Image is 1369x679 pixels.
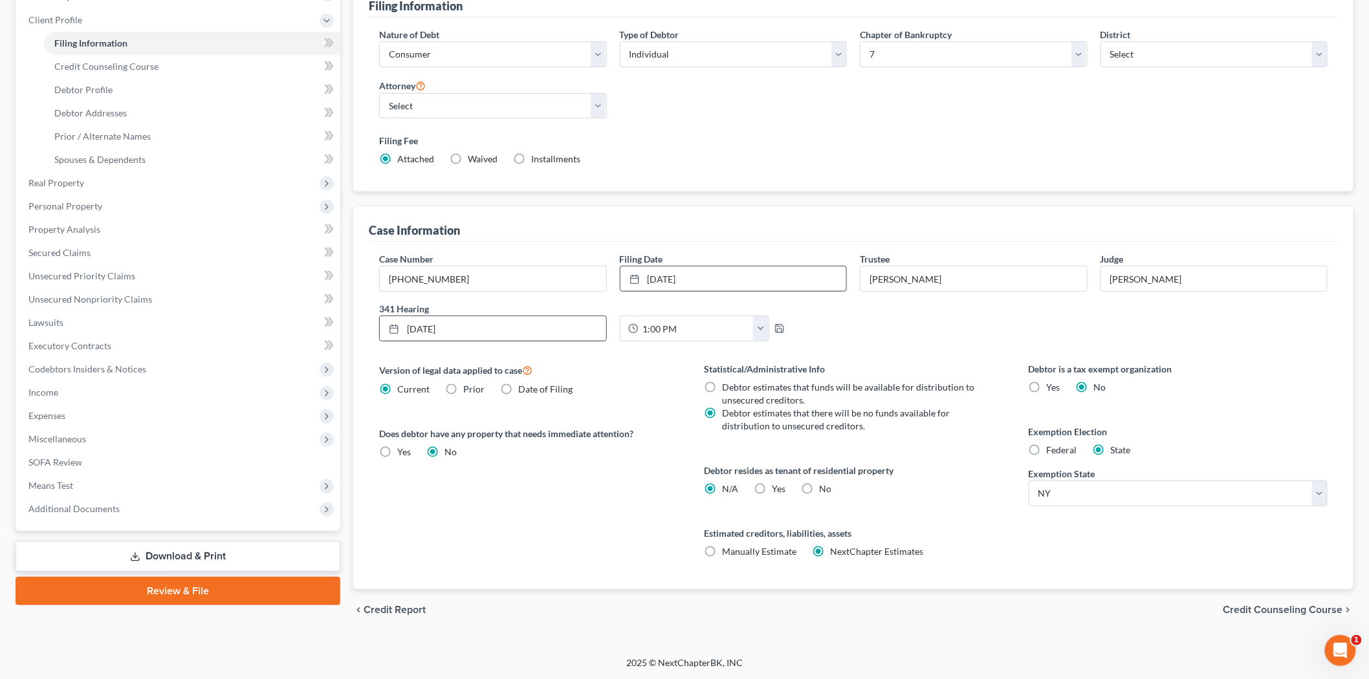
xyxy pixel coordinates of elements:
a: Secured Claims [18,241,340,264]
span: Attached [397,153,434,164]
span: Yes [772,483,785,494]
span: State [1111,444,1131,455]
a: Credit Counseling Course [44,55,340,78]
span: Yes [397,446,411,457]
span: Manually Estimate [722,546,796,557]
input: -- [860,266,1087,291]
span: Unsecured Nonpriority Claims [28,294,152,305]
div: Case Information [369,222,460,238]
span: Waived [468,153,498,164]
label: Filing Fee [379,134,1328,147]
label: Debtor resides as tenant of residential property [704,464,1003,477]
span: Yes [1047,382,1060,393]
span: No [444,446,457,457]
span: SOFA Review [28,457,82,468]
label: Estimated creditors, liabilities, assets [704,526,1003,540]
label: Debtor is a tax exempt organization [1029,362,1328,376]
span: 1 [1352,635,1362,645]
span: Debtor Addresses [54,107,127,118]
label: Trustee [860,252,890,266]
a: Executory Contracts [18,334,340,358]
label: Chapter of Bankruptcy [860,28,952,41]
i: chevron_left [353,605,364,615]
label: Judge [1101,252,1124,266]
label: Filing Date [620,252,663,266]
label: Exemption Election [1029,425,1328,438]
span: Unsecured Priority Claims [28,270,135,281]
span: Credit Report [364,605,426,615]
span: Secured Claims [28,247,91,258]
span: Date of Filing [518,383,573,394]
span: Debtor estimates that there will be no funds available for distribution to unsecured creditors. [722,407,950,431]
a: [DATE] [620,266,847,291]
label: Version of legal data applied to case [379,362,678,378]
span: Federal [1047,444,1077,455]
span: Lawsuits [28,317,63,328]
span: Debtor estimates that funds will be available for distribution to unsecured creditors. [722,382,974,405]
a: Property Analysis [18,218,340,241]
span: Codebtors Insiders & Notices [28,363,146,374]
span: No [819,483,831,494]
a: Prior / Alternate Names [44,125,340,148]
a: Lawsuits [18,311,340,334]
span: Real Property [28,177,84,188]
span: N/A [722,483,738,494]
label: Does debtor have any property that needs immediate attention? [379,427,678,440]
iframe: Intercom live chat [1325,635,1356,666]
i: chevron_right [1343,605,1353,615]
a: Filing Information [44,32,340,55]
label: Nature of Debt [379,28,439,41]
label: Exemption State [1029,467,1095,480]
input: -- [1101,266,1328,291]
a: Review & File [16,577,340,605]
span: Filing Information [54,38,127,48]
span: Client Profile [28,14,82,25]
span: No [1094,382,1106,393]
label: Case Number [379,252,433,266]
button: chevron_left Credit Report [353,605,426,615]
label: Attorney [379,78,426,93]
a: Unsecured Nonpriority Claims [18,288,340,311]
span: Prior / Alternate Names [54,131,151,142]
span: Additional Documents [28,503,120,514]
span: Current [397,383,430,394]
span: Miscellaneous [28,433,86,444]
a: Spouses & Dependents [44,148,340,171]
span: Property Analysis [28,224,100,235]
label: Type of Debtor [620,28,679,41]
span: Credit Counseling Course [1223,605,1343,615]
a: Unsecured Priority Claims [18,264,340,288]
span: Expenses [28,410,65,421]
label: District [1101,28,1131,41]
a: Debtor Addresses [44,102,340,125]
label: Statistical/Administrative Info [704,362,1003,376]
a: SOFA Review [18,451,340,474]
span: Spouses & Dependents [54,154,146,165]
a: [DATE] [380,316,606,341]
span: Debtor Profile [54,84,113,95]
input: Enter case number... [380,266,606,291]
span: Income [28,387,58,398]
span: Credit Counseling Course [54,61,159,72]
a: Download & Print [16,541,340,572]
span: Executory Contracts [28,340,111,351]
span: NextChapter Estimates [830,546,923,557]
a: Debtor Profile [44,78,340,102]
span: Installments [531,153,580,164]
span: Prior [463,383,485,394]
input: -- : -- [639,316,754,341]
button: Credit Counseling Course chevron_right [1223,605,1353,615]
label: 341 Hearing [373,302,853,316]
span: Means Test [28,480,73,491]
span: Personal Property [28,200,102,211]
